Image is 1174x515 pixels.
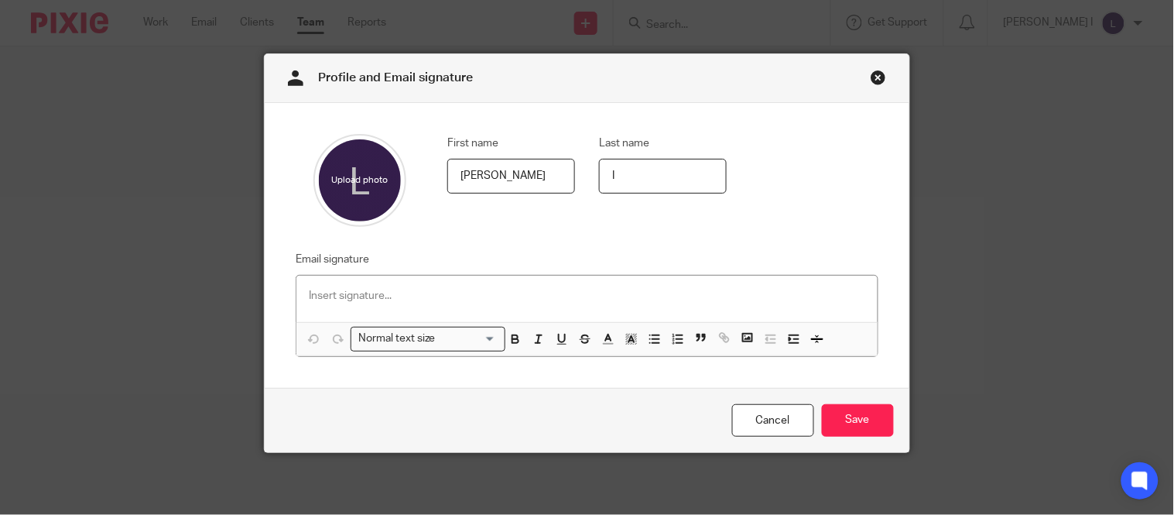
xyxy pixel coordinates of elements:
[351,327,505,351] div: Search for option
[296,252,369,267] label: Email signature
[732,404,814,438] a: Cancel
[822,404,894,438] input: Save
[871,70,886,91] a: Close this dialog window
[447,136,498,151] label: First name
[318,71,473,84] span: Profile and Email signature
[599,136,649,151] label: Last name
[354,331,439,347] span: Normal text size
[440,331,496,347] input: Search for option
